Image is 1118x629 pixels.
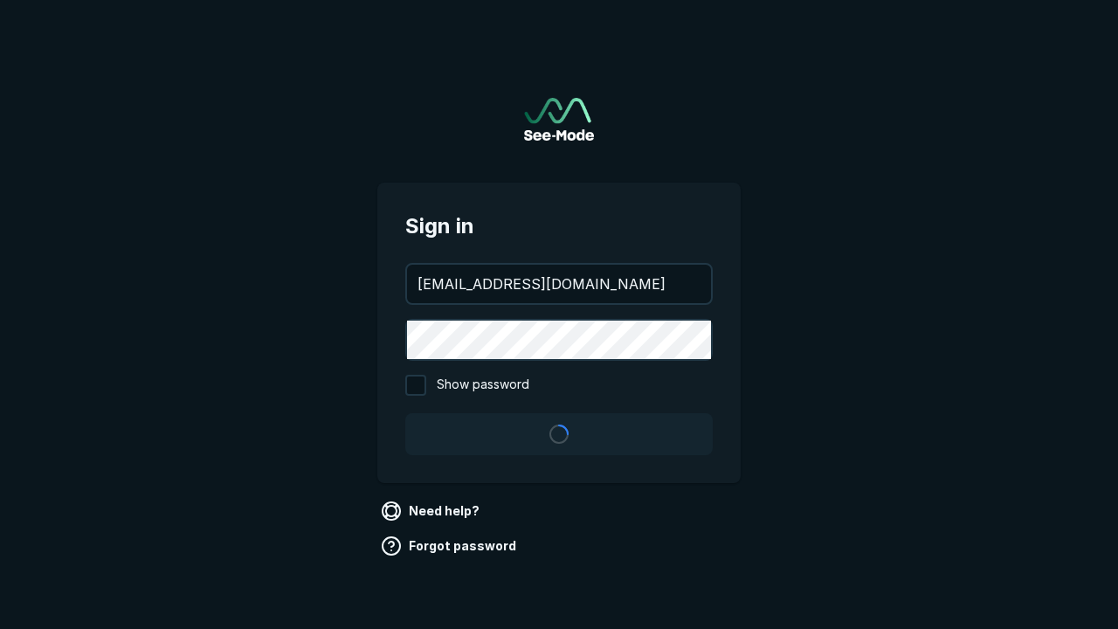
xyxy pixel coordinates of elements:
span: Show password [437,375,529,396]
img: See-Mode Logo [524,98,594,141]
span: Sign in [405,211,713,242]
a: Go to sign in [524,98,594,141]
input: your@email.com [407,265,711,303]
a: Forgot password [377,532,523,560]
a: Need help? [377,497,487,525]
